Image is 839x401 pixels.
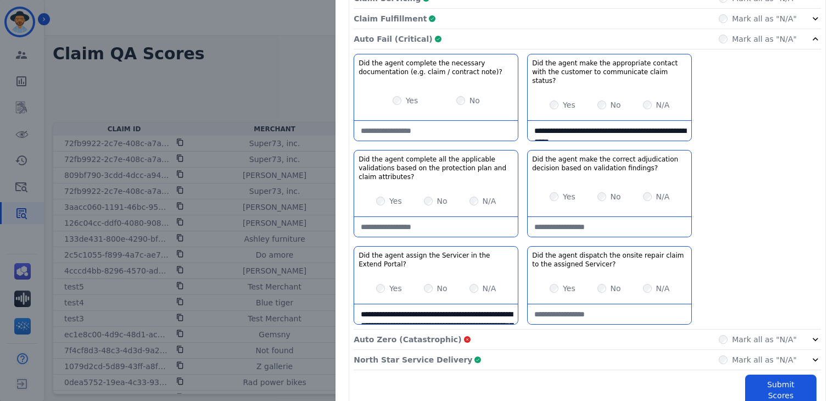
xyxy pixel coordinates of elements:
label: No [611,99,621,110]
label: Yes [563,283,575,294]
label: Mark all as "N/A" [732,334,797,345]
label: Yes [563,99,575,110]
label: N/A [656,191,670,202]
h3: Did the agent complete the necessary documentation (e.g. claim / contract note)? [359,59,513,76]
h3: Did the agent make the correct adjudication decision based on validation findings? [532,155,687,172]
label: Mark all as "N/A" [732,354,797,365]
label: Mark all as "N/A" [732,34,797,44]
label: No [611,283,621,294]
label: N/A [483,283,496,294]
label: No [611,191,621,202]
label: No [437,283,448,294]
label: N/A [656,99,670,110]
label: No [469,95,480,106]
label: Yes [563,191,575,202]
p: Auto Fail (Critical) [354,34,432,44]
label: Yes [389,283,402,294]
h3: Did the agent make the appropriate contact with the customer to communicate claim status? [532,59,687,85]
p: Claim Fulfillment [354,13,427,24]
p: Auto Zero (Catastrophic) [354,334,461,345]
label: Yes [389,196,402,207]
h3: Did the agent complete all the applicable validations based on the protection plan and claim attr... [359,155,513,181]
label: Mark all as "N/A" [732,13,797,24]
h3: Did the agent assign the Servicer in the Extend Portal? [359,251,513,269]
label: No [437,196,448,207]
p: North Star Service Delivery [354,354,472,365]
label: N/A [483,196,496,207]
h3: Did the agent dispatch the onsite repair claim to the assigned Servicer? [532,251,687,269]
label: N/A [656,283,670,294]
label: Yes [406,95,418,106]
